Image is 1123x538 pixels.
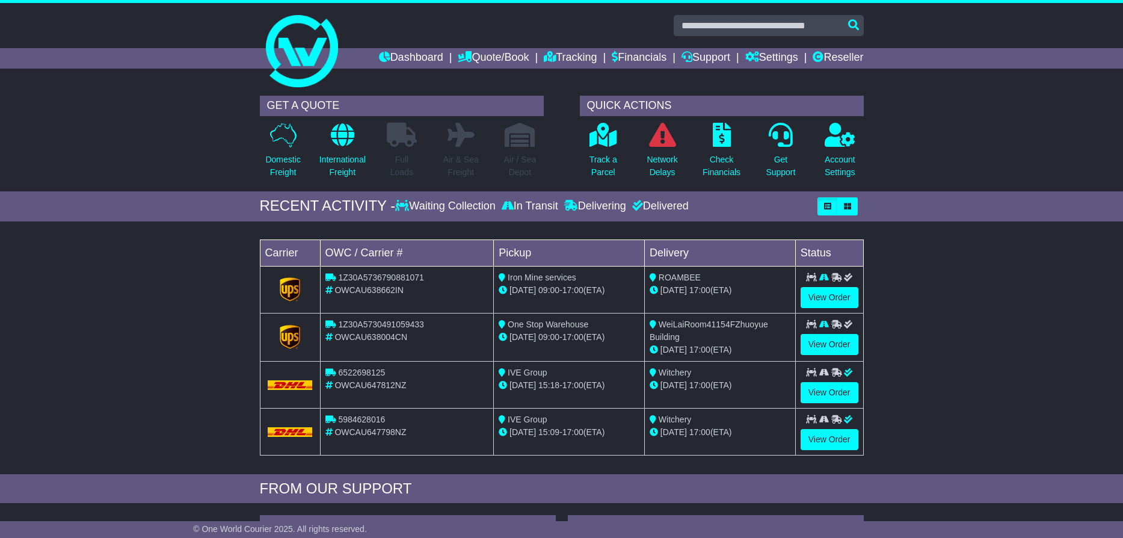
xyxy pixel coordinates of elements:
div: (ETA) [650,284,790,297]
span: ROAMBEE [659,273,701,282]
span: 1Z30A5736790881071 [338,273,423,282]
span: Witchery [659,368,691,377]
span: © One World Courier 2025. All rights reserved. [193,524,367,534]
a: Support [681,48,730,69]
a: DomesticFreight [265,122,301,185]
span: 6522698125 [338,368,385,377]
div: Waiting Collection [395,200,498,213]
span: 5984628016 [338,415,385,424]
div: Delivering [561,200,629,213]
a: InternationalFreight [319,122,366,185]
img: DHL.png [268,427,313,437]
p: Network Delays [647,153,677,179]
p: International Freight [319,153,366,179]
span: 17:00 [562,427,583,437]
span: Iron Mine services [508,273,576,282]
a: AccountSettings [824,122,856,185]
span: OWCAU647812NZ [334,380,406,390]
img: GetCarrierServiceLogo [280,277,300,301]
span: 17:00 [689,285,710,295]
span: IVE Group [508,368,547,377]
a: Financials [612,48,666,69]
span: [DATE] [660,380,687,390]
p: Track a Parcel [589,153,617,179]
td: OWC / Carrier # [320,240,494,266]
div: Delivered [629,200,689,213]
a: View Order [801,334,858,355]
span: [DATE] [660,427,687,437]
span: Witchery [659,415,691,424]
p: Air / Sea Depot [504,153,537,179]
span: 15:09 [538,427,559,437]
div: - (ETA) [499,379,639,392]
p: Account Settings [825,153,855,179]
span: 17:00 [689,345,710,354]
a: View Order [801,382,858,403]
span: [DATE] [660,285,687,295]
a: Reseller [813,48,863,69]
div: QUICK ACTIONS [580,96,864,116]
td: Status [795,240,863,266]
img: GetCarrierServiceLogo [280,325,300,349]
span: [DATE] [660,345,687,354]
a: Tracking [544,48,597,69]
span: OWCAU638662IN [334,285,403,295]
div: - (ETA) [499,331,639,344]
span: [DATE] [509,332,536,342]
a: Settings [745,48,798,69]
p: Air & Sea Freight [443,153,479,179]
span: IVE Group [508,415,547,424]
span: 17:00 [562,380,583,390]
a: View Order [801,429,858,450]
img: DHL.png [268,380,313,390]
a: Dashboard [379,48,443,69]
span: 09:00 [538,285,559,295]
span: [DATE] [509,427,536,437]
span: 17:00 [689,427,710,437]
div: - (ETA) [499,284,639,297]
p: Get Support [766,153,795,179]
p: Check Financials [703,153,740,179]
td: Pickup [494,240,645,266]
span: [DATE] [509,285,536,295]
div: (ETA) [650,344,790,356]
span: 1Z30A5730491059433 [338,320,423,329]
div: - (ETA) [499,426,639,439]
a: Track aParcel [589,122,618,185]
div: FROM OUR SUPPORT [260,480,864,498]
td: Delivery [644,240,795,266]
span: 09:00 [538,332,559,342]
p: Full Loads [387,153,417,179]
span: OWCAU647798NZ [334,427,406,437]
p: Domestic Freight [265,153,300,179]
div: GET A QUOTE [260,96,544,116]
a: NetworkDelays [646,122,678,185]
div: RECENT ACTIVITY - [260,197,396,215]
span: One Stop Warehouse [508,320,588,329]
a: GetSupport [765,122,796,185]
span: OWCAU638004CN [334,332,407,342]
a: Quote/Book [458,48,529,69]
span: 17:00 [689,380,710,390]
div: In Transit [499,200,561,213]
a: CheckFinancials [702,122,741,185]
div: (ETA) [650,426,790,439]
span: [DATE] [509,380,536,390]
span: 15:18 [538,380,559,390]
a: View Order [801,287,858,308]
div: (ETA) [650,379,790,392]
td: Carrier [260,240,320,266]
span: 17:00 [562,285,583,295]
span: WeiLaiRoom41154FZhuoyue Building [650,320,768,342]
span: 17:00 [562,332,583,342]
